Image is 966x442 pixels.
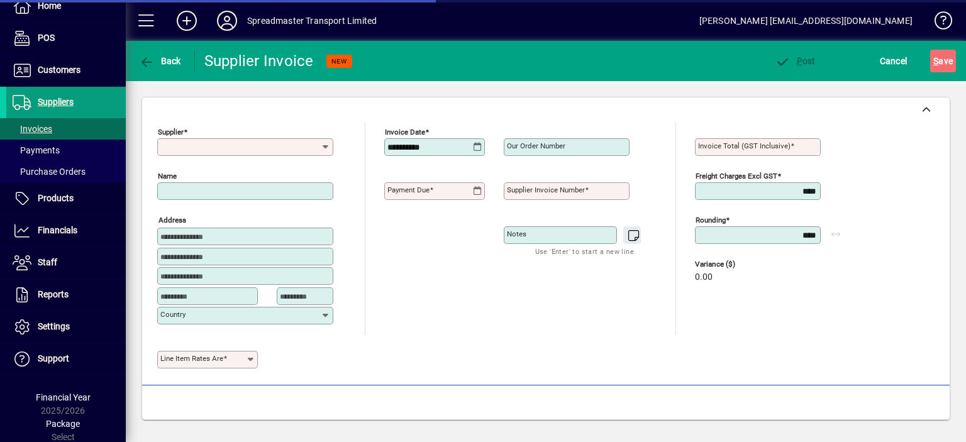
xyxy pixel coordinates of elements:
mat-label: Supplier invoice number [507,185,585,194]
span: Reports [38,289,69,299]
a: Support [6,343,126,375]
a: Staff [6,247,126,279]
mat-label: Rounding [696,216,726,224]
a: Settings [6,311,126,343]
a: Customers [6,55,126,86]
button: Back [136,50,184,72]
mat-label: Our order number [507,141,565,150]
span: Support [38,353,69,363]
span: POS [38,33,55,43]
a: Knowledge Base [925,3,950,43]
a: Purchase Orders [6,161,126,182]
span: Suppliers [38,97,74,107]
mat-label: Country [160,310,186,319]
mat-label: Invoice Total (GST inclusive) [698,141,791,150]
span: S [933,56,938,66]
span: ave [933,51,953,71]
div: Supplier Invoice [204,51,314,71]
button: Add [167,9,207,32]
span: P [797,56,802,66]
mat-label: Name [158,172,177,180]
a: Reports [6,279,126,311]
span: Financials [38,225,77,235]
mat-label: Notes [507,229,526,238]
div: [PERSON_NAME] [EMAIL_ADDRESS][DOMAIN_NAME] [699,11,913,31]
span: 0.00 [695,272,713,282]
span: Staff [38,257,57,267]
span: NEW [331,57,347,65]
mat-label: Line item rates are [160,354,223,363]
a: Payments [6,140,126,161]
button: Save [930,50,956,72]
mat-label: Supplier [158,128,184,136]
span: Back [139,56,181,66]
span: ost [775,56,816,66]
span: Settings [38,321,70,331]
mat-label: Freight charges excl GST [696,172,777,180]
app-page-header-button: Back [126,50,195,72]
a: Products [6,183,126,214]
button: Post [772,50,819,72]
span: Customers [38,65,80,75]
span: Home [38,1,61,11]
button: Profile [207,9,247,32]
mat-hint: Use 'Enter' to start a new line [535,244,634,258]
mat-label: Invoice date [385,128,425,136]
span: Package [46,419,80,429]
span: Purchase Orders [13,167,86,177]
button: Cancel [877,50,911,72]
a: Invoices [6,118,126,140]
span: Variance ($) [695,260,770,268]
span: Payments [13,145,60,155]
div: Spreadmaster Transport Limited [247,11,377,31]
span: Financial Year [36,392,91,402]
span: Invoices [13,124,52,134]
a: Financials [6,215,126,246]
span: Products [38,193,74,203]
span: Cancel [880,51,908,71]
a: POS [6,23,126,54]
mat-label: Payment due [387,185,430,194]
